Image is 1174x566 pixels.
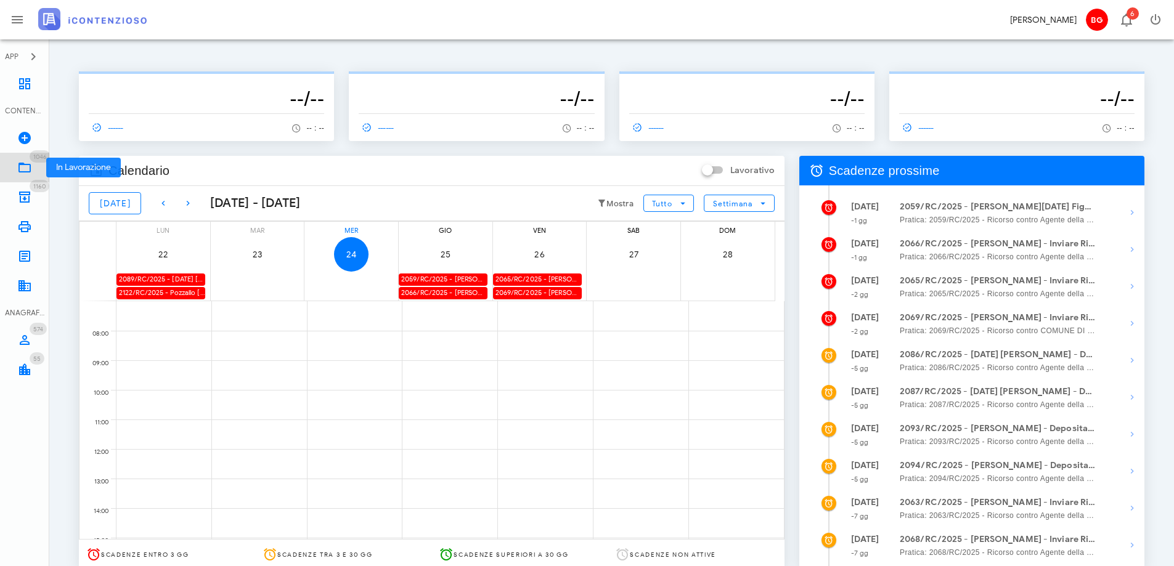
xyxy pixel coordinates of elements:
button: Mostra dettagli [1120,422,1144,447]
div: 10:00 [79,386,111,400]
strong: [DATE] [851,201,879,212]
span: -- : -- [577,124,595,132]
small: -5 gg [851,475,869,483]
span: Scadenze non attive [630,551,716,559]
strong: 2094/RC/2025 - [PERSON_NAME] - Deposita la Costituzione in [GEOGRAPHIC_DATA] [900,459,1096,472]
div: 13:00 [79,475,111,488]
strong: [DATE] [851,349,879,360]
button: 25 [428,237,463,272]
small: -7 gg [851,549,869,557]
span: 574 [33,325,43,333]
span: 27 [616,249,651,260]
span: Scadenze tra 3 e 30 gg [277,551,373,559]
strong: [DATE] [851,534,879,544]
button: Mostra dettagli [1120,274,1144,299]
strong: 2059/RC/2025 - [PERSON_NAME][DATE] Figura - Inviare Ricorso [900,200,1096,214]
button: Mostra dettagli [1120,200,1144,225]
span: Pratica: 2093/RC/2025 - Ricorso contro Agente della Riscossione - prov. di Ragusa, Consorzio Di B... [900,435,1096,448]
span: Distintivo [30,352,44,365]
span: ------ [359,122,394,133]
button: Mostra dettagli [1120,348,1144,373]
strong: 2063/RC/2025 - [PERSON_NAME] - Inviare Ricorso [900,496,1096,509]
small: -7 gg [851,512,869,520]
h3: --/-- [899,86,1135,111]
small: -1 gg [851,253,868,262]
span: ------ [899,122,935,133]
p: -------------- [89,76,324,86]
span: Pratica: 2068/RC/2025 - Ricorso contro Agente della Riscossione - prov. di [GEOGRAPHIC_DATA] [900,546,1096,559]
span: 55 [33,355,41,363]
label: Lavorativo [730,164,775,177]
button: 26 [523,237,557,272]
div: gio [399,222,492,237]
span: Pratica: 2087/RC/2025 - Ricorso contro Agente della Riscossione - prov. di Ragusa, Consorzio Di B... [900,398,1096,411]
div: mar [211,222,304,237]
button: Tutto [643,195,694,212]
button: [DATE] [89,192,141,214]
strong: 2087/RC/2025 - [DATE] [PERSON_NAME] - Deposita la Costituzione in [GEOGRAPHIC_DATA] [900,385,1096,398]
div: 2066/RC/2025 - [PERSON_NAME] - Inviare Ricorso [399,287,487,299]
a: ------ [89,119,129,136]
div: ANAGRAFICA [5,307,44,318]
h3: --/-- [359,86,594,111]
p: -------------- [629,76,865,86]
button: Mostra dettagli [1120,385,1144,410]
a: ------ [629,119,670,136]
strong: 2066/RC/2025 - [PERSON_NAME] - Inviare Ricorso [900,237,1096,251]
div: 08:00 [79,327,111,341]
span: 1046 [33,153,47,161]
div: dom [681,222,775,237]
img: logo-text-2x.png [38,8,147,30]
strong: 2068/RC/2025 - [PERSON_NAME] - Inviare Ricorso [900,533,1096,546]
button: Mostra dettagli [1120,237,1144,262]
span: BG [1086,9,1108,31]
button: Mostra dettagli [1120,496,1144,520]
strong: [DATE] [851,460,879,471]
button: 23 [240,237,275,272]
a: ------ [359,119,399,136]
div: [PERSON_NAME] [1010,14,1077,26]
a: ------ [899,119,940,136]
span: 23 [240,249,275,260]
strong: 2086/RC/2025 - [DATE] [PERSON_NAME] - Deposita la Costituzione in [GEOGRAPHIC_DATA] [900,348,1096,362]
button: 24 [334,237,369,272]
strong: 2093/RC/2025 - [PERSON_NAME] - Deposita la Costituzione in Giudizio [900,422,1096,435]
span: Distintivo [30,180,49,192]
span: Pratica: 2086/RC/2025 - Ricorso contro Agente della Riscossione - prov. di Ragusa, Consorzio Di B... [900,362,1096,374]
button: 28 [711,237,745,272]
span: Distintivo [30,323,47,335]
span: Distintivo [30,150,51,163]
span: 28 [711,249,745,260]
span: Pratica: 2069/RC/2025 - Ricorso contro COMUNE DI [GEOGRAPHIC_DATA] [900,325,1096,337]
span: [DATE] [99,198,131,209]
span: 1160 [33,182,46,190]
button: Mostra dettagli [1120,311,1144,336]
span: -- : -- [1117,124,1135,132]
div: 09:00 [79,357,111,370]
p: -------------- [359,76,594,86]
span: Calendario [108,161,169,180]
h3: --/-- [89,86,324,111]
small: -2 gg [851,290,869,299]
div: 15:00 [79,534,111,548]
span: Pratica: 2059/RC/2025 - Ricorso contro Agente della Riscossione - prov. di [GEOGRAPHIC_DATA] [900,214,1096,226]
span: Tutto [651,199,672,208]
strong: [DATE] [851,275,879,286]
span: ------ [89,122,124,133]
strong: [DATE] [851,386,879,397]
span: Pratica: 2063/RC/2025 - Ricorso contro Agente della Riscossione - prov. di [GEOGRAPHIC_DATA] [900,509,1096,522]
span: Distintivo [1127,7,1139,20]
div: [DATE] - [DATE] [200,194,301,212]
div: CONTENZIOSO [5,105,44,116]
small: -1 gg [851,216,868,225]
small: -5 gg [851,401,869,410]
button: 27 [616,237,651,272]
strong: [DATE] [851,497,879,507]
span: 25 [428,249,463,260]
h3: --/-- [629,86,865,111]
span: Pratica: 2065/RC/2025 - Ricorso contro Agente della Riscossione - prov. di [GEOGRAPHIC_DATA] [900,288,1096,300]
button: 22 [146,237,181,272]
strong: [DATE] [851,423,879,434]
strong: [DATE] [851,238,879,249]
span: -- : -- [306,124,324,132]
